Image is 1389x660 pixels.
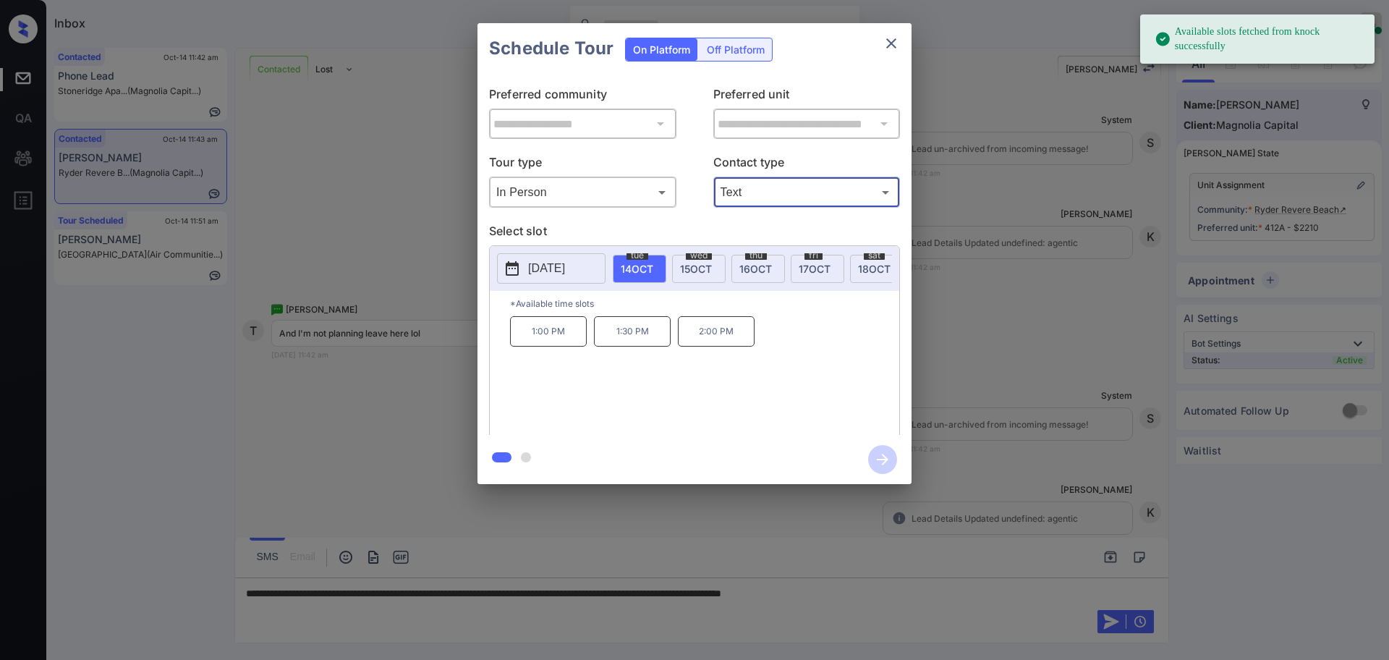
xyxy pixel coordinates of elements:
div: Off Platform [700,38,772,61]
div: date-select [850,255,904,283]
div: date-select [613,255,666,283]
span: sat [864,251,885,260]
span: fri [804,251,823,260]
div: date-select [672,255,726,283]
span: tue [626,251,648,260]
p: 1:00 PM [510,316,587,347]
button: [DATE] [497,253,606,284]
p: *Available time slots [510,291,899,316]
p: Tour type [489,153,676,177]
p: Select slot [489,222,900,245]
button: btn-next [859,441,906,478]
span: 17 OCT [799,263,831,275]
div: date-select [731,255,785,283]
div: date-select [791,255,844,283]
h2: Schedule Tour [477,23,625,74]
span: wed [686,251,712,260]
div: On Platform [626,38,697,61]
span: 18 OCT [858,263,891,275]
button: close [877,29,906,58]
span: 16 OCT [739,263,772,275]
p: [DATE] [528,260,565,277]
span: 15 OCT [680,263,712,275]
span: 14 OCT [621,263,653,275]
span: thu [745,251,767,260]
p: Contact type [713,153,901,177]
p: 2:00 PM [678,316,755,347]
div: Text [717,180,897,204]
div: Available slots fetched from knock successfully [1155,19,1363,59]
p: 1:30 PM [594,316,671,347]
p: Preferred community [489,85,676,109]
div: In Person [493,180,673,204]
p: Preferred unit [713,85,901,109]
